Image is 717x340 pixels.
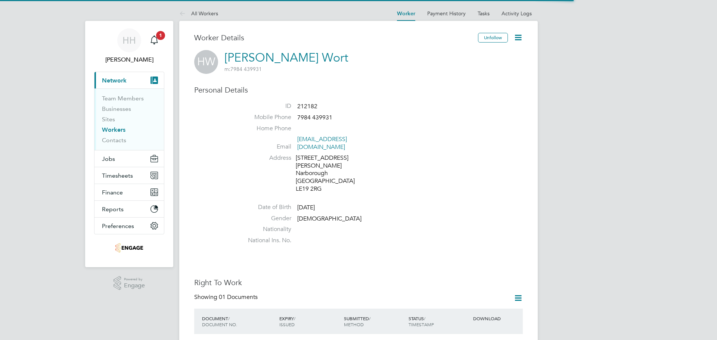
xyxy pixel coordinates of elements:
[297,204,315,211] span: [DATE]
[102,77,127,84] span: Network
[194,278,523,287] h3: Right To Work
[124,276,145,283] span: Powered by
[102,206,124,213] span: Reports
[478,33,508,43] button: Unfollow
[124,283,145,289] span: Engage
[94,88,164,150] div: Network
[102,189,123,196] span: Finance
[224,50,348,65] a: [PERSON_NAME] Wort
[409,321,434,327] span: TIMESTAMP
[344,321,364,327] span: METHOD
[297,103,317,110] span: 212182
[102,95,144,102] a: Team Members
[94,72,164,88] button: Network
[114,276,145,290] a: Powered byEngage
[102,105,131,112] a: Businesses
[94,242,164,254] a: Go to home page
[194,50,218,74] span: HW
[200,312,277,331] div: DOCUMENT
[94,55,164,64] span: Hannah Humphreys
[427,10,466,17] a: Payment History
[369,315,370,321] span: /
[94,218,164,234] button: Preferences
[102,116,115,123] a: Sites
[224,66,262,72] span: 7984 439931
[194,33,478,43] h3: Worker Details
[94,167,164,184] button: Timesheets
[297,135,347,151] a: [EMAIL_ADDRESS][DOMAIN_NAME]
[102,126,125,133] a: Workers
[224,66,230,72] span: m:
[115,242,143,254] img: optima-uk-logo-retina.png
[478,10,490,17] a: Tasks
[94,28,164,64] a: HH[PERSON_NAME]
[239,143,291,151] label: Email
[279,321,295,327] span: ISSUED
[102,222,134,230] span: Preferences
[239,102,291,110] label: ID
[102,172,133,179] span: Timesheets
[102,137,126,144] a: Contacts
[239,113,291,121] label: Mobile Phone
[424,315,425,321] span: /
[94,184,164,200] button: Finance
[239,237,291,244] label: National Ins. No.
[239,125,291,132] label: Home Phone
[471,312,523,325] div: DOWNLOAD
[296,154,367,193] div: [STREET_ADDRESS][PERSON_NAME] Narborough [GEOGRAPHIC_DATA] LE19 2RG
[202,321,237,327] span: DOCUMENT NO.
[239,215,291,222] label: Gender
[397,10,415,17] a: Worker
[297,114,332,121] span: 7984 439931
[194,85,523,95] h3: Personal Details
[156,31,165,40] span: 1
[147,28,162,52] a: 1
[502,10,532,17] a: Activity Logs
[94,150,164,167] button: Jobs
[239,203,291,211] label: Date of Birth
[407,312,471,331] div: STATUS
[179,10,218,17] a: All Workers
[297,215,361,222] span: [DEMOGRAPHIC_DATA]
[194,293,259,301] div: Showing
[228,315,230,321] span: /
[342,312,407,331] div: SUBMITTED
[294,315,295,321] span: /
[277,312,342,331] div: EXPIRY
[239,154,291,162] label: Address
[85,21,173,267] nav: Main navigation
[94,201,164,217] button: Reports
[219,293,258,301] span: 01 Documents
[239,225,291,233] label: Nationality
[122,35,136,45] span: HH
[102,155,115,162] span: Jobs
